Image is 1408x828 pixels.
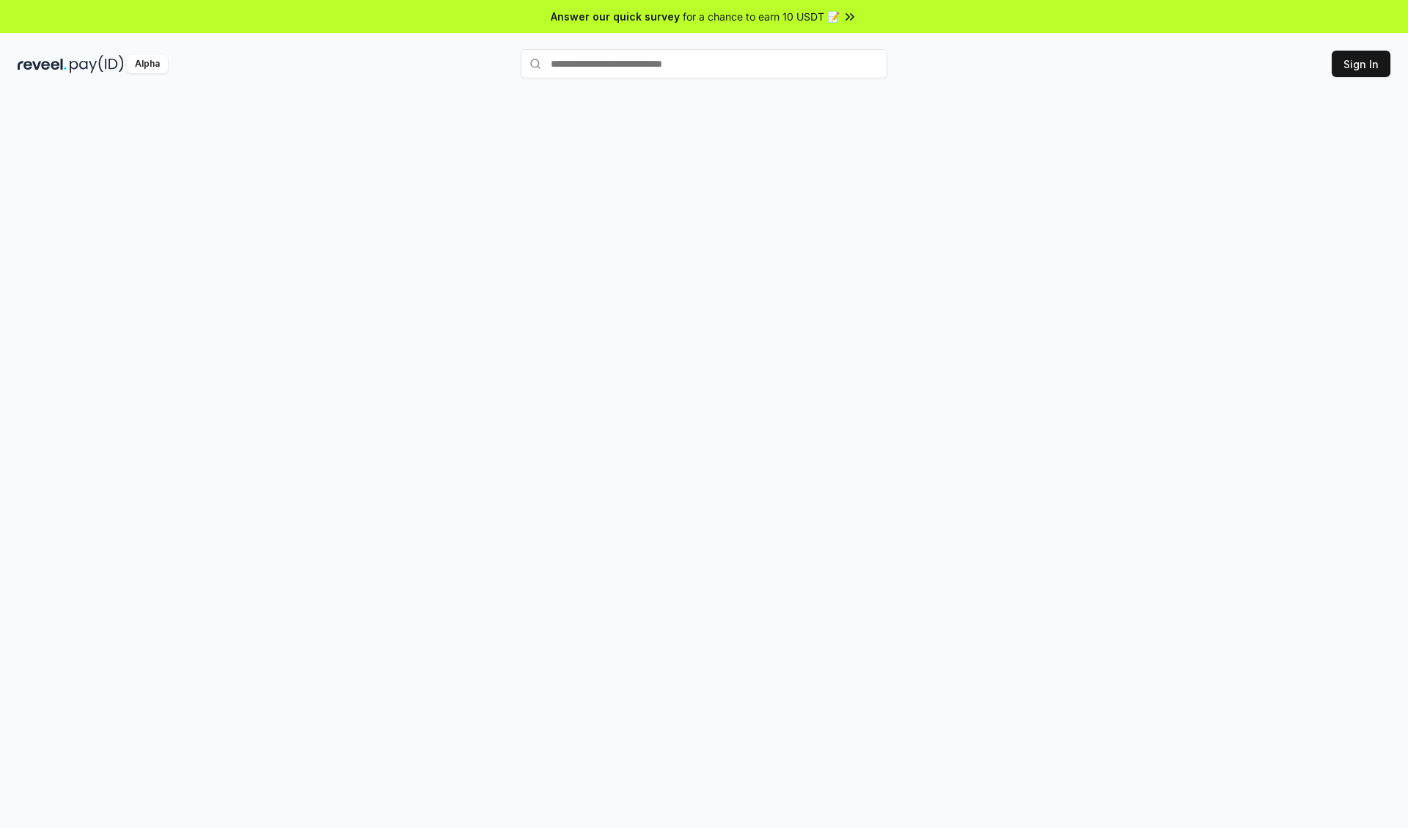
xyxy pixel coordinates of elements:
img: pay_id [70,55,124,73]
button: Sign In [1332,51,1390,77]
span: for a chance to earn 10 USDT 📝 [683,9,840,24]
span: Answer our quick survey [551,9,680,24]
img: reveel_dark [18,55,67,73]
div: Alpha [127,55,168,73]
